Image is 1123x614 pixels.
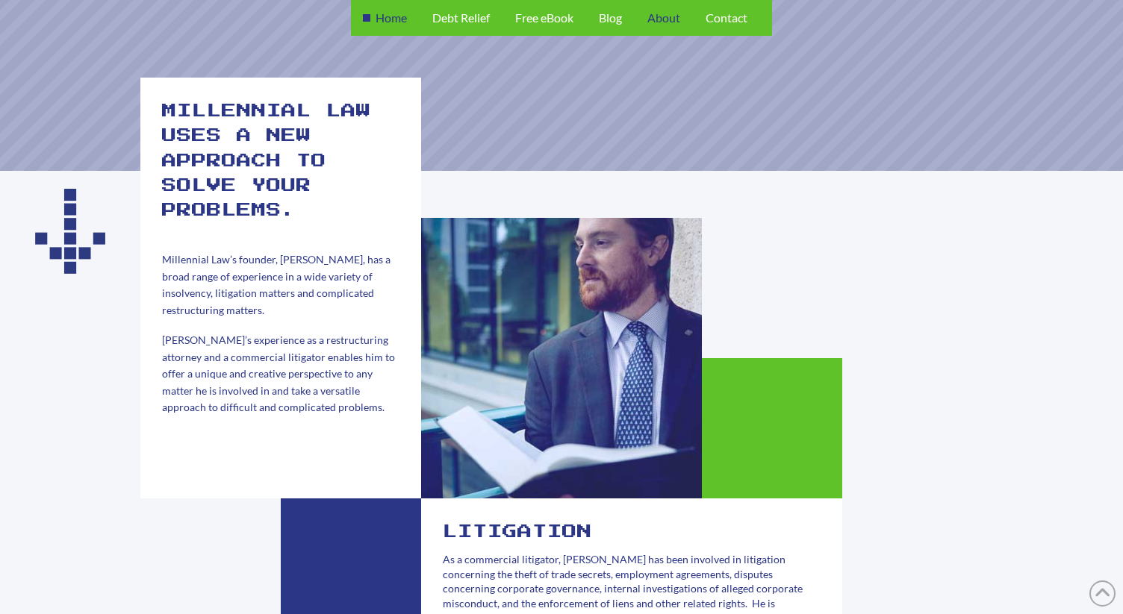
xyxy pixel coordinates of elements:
span: Contact [706,12,747,24]
h2: Millennial law uses a new approach to solve your problems. [162,99,399,223]
span: Free eBook [515,12,573,24]
span: Debt Relief [432,12,490,24]
h2: Litigation [443,520,592,545]
span: [PERSON_NAME]’s experience as a restructuring attorney and a commercial litigator enables him to ... [162,333,395,413]
span: About [647,12,680,24]
span: Millennial Law’s founder, [PERSON_NAME], has a broad range of experience in a wide variety of ins... [162,253,391,316]
a: Back to Top [1089,580,1116,607]
span: Home [376,12,407,24]
span: Blog [599,12,622,24]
